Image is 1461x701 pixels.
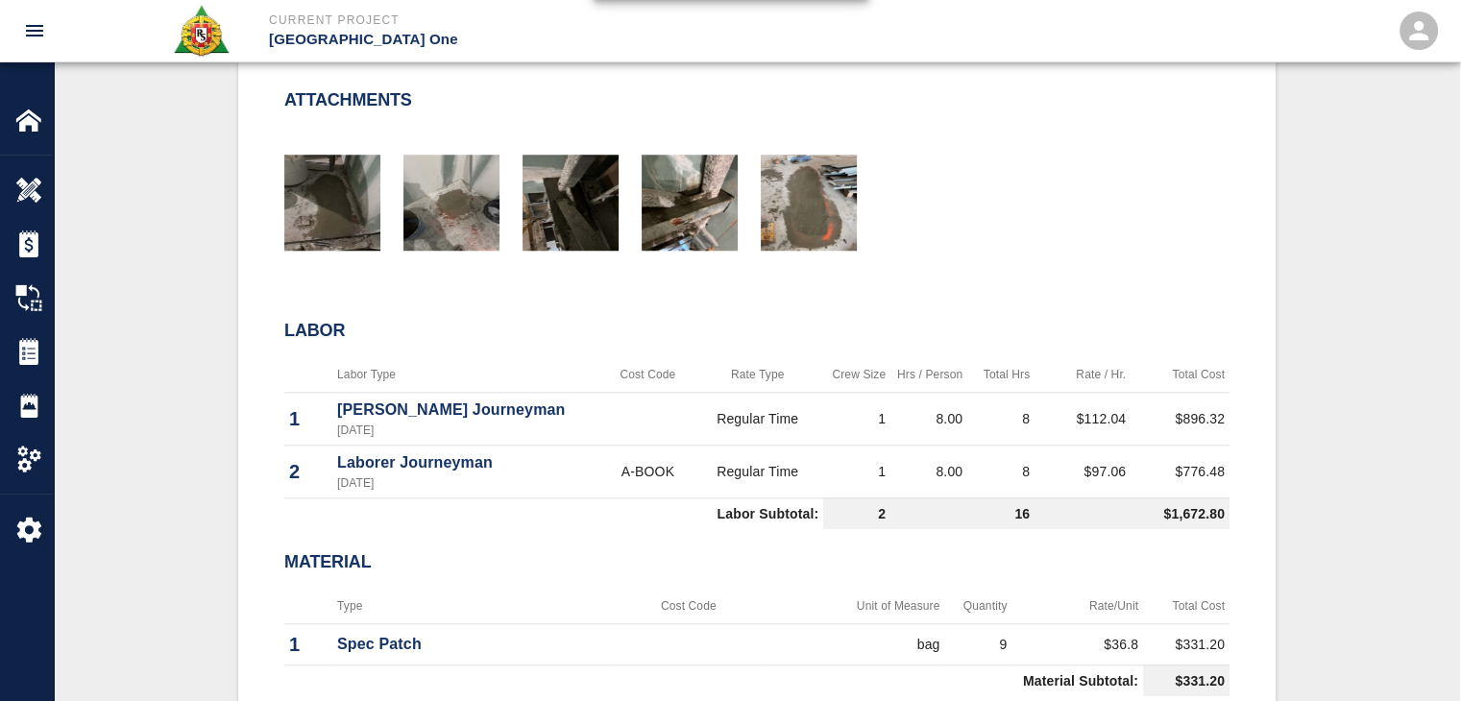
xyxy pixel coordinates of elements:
[1143,623,1230,665] td: $331.20
[1143,665,1230,696] td: $331.20
[284,497,823,529] td: Labor Subtotal:
[764,623,945,665] td: bag
[337,451,599,474] p: Laborer Journeyman
[337,399,599,422] p: [PERSON_NAME] Journeyman
[1131,392,1230,445] td: $896.32
[284,155,380,251] img: thumbnail
[944,623,1011,665] td: 9
[1131,357,1230,393] th: Total Cost
[284,665,1143,696] td: Material Subtotal:
[284,552,1230,573] h2: Material
[403,155,499,251] img: thumbnail
[944,589,1011,624] th: Quantity
[289,457,328,486] p: 2
[1035,392,1131,445] td: $112.04
[1011,589,1143,624] th: Rate/Unit
[1365,609,1461,701] iframe: Chat Widget
[614,589,764,624] th: Cost Code
[289,630,328,659] p: 1
[269,12,835,29] p: Current Project
[692,357,823,393] th: Rate Type
[172,4,231,58] img: Roger & Sons Concrete
[337,422,599,439] p: [DATE]
[890,497,1035,529] td: 16
[967,392,1035,445] td: 8
[1035,357,1131,393] th: Rate / Hr.
[523,155,619,251] img: thumbnail
[692,445,823,497] td: Regular Time
[823,392,890,445] td: 1
[692,392,823,445] td: Regular Time
[764,589,945,624] th: Unit of Measure
[823,497,890,529] td: 2
[1011,623,1143,665] td: $36.8
[332,589,614,624] th: Type
[1035,445,1131,497] td: $97.06
[337,633,609,656] p: Spec Patch
[12,8,58,54] button: open drawer
[269,29,835,51] p: [GEOGRAPHIC_DATA] One
[284,90,412,111] h2: Attachments
[823,445,890,497] td: 1
[761,155,857,251] img: thumbnail
[604,445,692,497] td: A-BOOK
[890,392,967,445] td: 8.00
[1035,497,1230,529] td: $1,672.80
[967,357,1035,393] th: Total Hrs
[967,445,1035,497] td: 8
[604,357,692,393] th: Cost Code
[823,357,890,393] th: Crew Size
[1143,589,1230,624] th: Total Cost
[337,474,599,492] p: [DATE]
[332,357,604,393] th: Labor Type
[890,445,967,497] td: 8.00
[1131,445,1230,497] td: $776.48
[890,357,967,393] th: Hrs / Person
[642,155,738,251] img: thumbnail
[284,321,1230,342] h2: Labor
[289,404,328,433] p: 1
